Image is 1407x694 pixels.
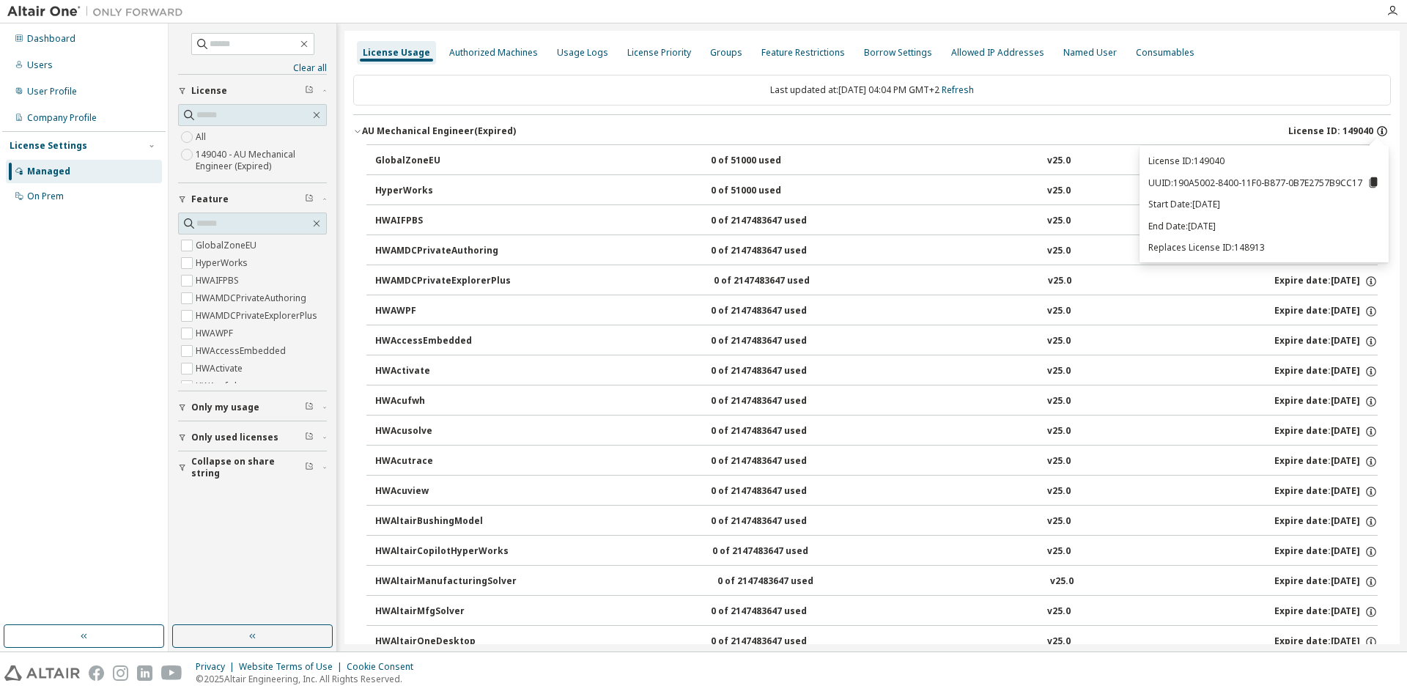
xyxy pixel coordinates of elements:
[1047,335,1071,348] div: v25.0
[196,325,236,342] label: HWAWPF
[375,235,1378,267] button: HWAMDCPrivateAuthoring0 of 2147483647 usedv25.0Expire date:[DATE]
[711,305,843,318] div: 0 of 2147483647 used
[89,665,104,681] img: facebook.svg
[1274,515,1378,528] div: Expire date: [DATE]
[1274,635,1378,649] div: Expire date: [DATE]
[1047,395,1071,408] div: v25.0
[1047,635,1071,649] div: v25.0
[1148,241,1380,254] p: Replaces License ID: 148913
[1047,305,1071,318] div: v25.0
[1274,335,1378,348] div: Expire date: [DATE]
[375,476,1378,508] button: HWAcuview0 of 2147483647 usedv25.0Expire date:[DATE]
[1274,365,1378,378] div: Expire date: [DATE]
[353,75,1391,106] div: Last updated at: [DATE] 04:04 PM GMT+2
[375,425,507,438] div: HWAcusolve
[305,462,314,473] span: Clear filter
[711,245,843,258] div: 0 of 2147483647 used
[305,432,314,443] span: Clear filter
[375,205,1378,237] button: HWAIFPBS0 of 2147483647 usedv25.0Expire date:[DATE]
[4,665,80,681] img: altair_logo.svg
[711,215,843,228] div: 0 of 2147483647 used
[375,515,507,528] div: HWAltairBushingModel
[557,47,608,59] div: Usage Logs
[178,451,327,484] button: Collapse on share string
[27,166,70,177] div: Managed
[1274,305,1378,318] div: Expire date: [DATE]
[191,432,278,443] span: Only used licenses
[305,402,314,413] span: Clear filter
[717,575,849,588] div: 0 of 2147483647 used
[10,140,87,152] div: License Settings
[178,391,327,424] button: Only my usage
[1047,455,1071,468] div: v25.0
[375,245,507,258] div: HWAMDCPrivateAuthoring
[196,128,209,146] label: All
[375,575,517,588] div: HWAltairManufacturingSolver
[375,185,507,198] div: HyperWorks
[196,360,245,377] label: HWActivate
[375,536,1378,568] button: HWAltairCopilotHyperWorks0 of 2147483647 usedv25.0Expire date:[DATE]
[1148,176,1380,189] p: UUID: 190A5002-8400-11F0-B877-0B7E2757B9CC17
[711,335,843,348] div: 0 of 2147483647 used
[714,275,846,288] div: 0 of 2147483647 used
[1050,575,1074,588] div: v25.0
[362,125,516,137] div: AU Mechanical Engineer (Expired)
[178,183,327,215] button: Feature
[1274,455,1378,468] div: Expire date: [DATE]
[196,307,320,325] label: HWAMDCPrivateExplorerPlus
[1274,605,1378,619] div: Expire date: [DATE]
[1148,220,1380,232] p: End Date: [DATE]
[761,47,845,59] div: Feature Restrictions
[711,395,843,408] div: 0 of 2147483647 used
[1047,185,1071,198] div: v25.0
[375,305,507,318] div: HWAWPF
[711,515,843,528] div: 0 of 2147483647 used
[1048,275,1071,288] div: v25.0
[375,145,1378,177] button: GlobalZoneEU0 of 51000 usedv25.0Expire date:[DATE]
[196,272,242,289] label: HWAIFPBS
[375,506,1378,538] button: HWAltairBushingModel0 of 2147483647 usedv25.0Expire date:[DATE]
[305,193,314,205] span: Clear filter
[1148,155,1380,167] p: License ID: 149040
[375,325,1378,358] button: HWAccessEmbedded0 of 2147483647 usedv25.0Expire date:[DATE]
[710,47,742,59] div: Groups
[951,47,1044,59] div: Allowed IP Addresses
[1047,485,1071,498] div: v25.0
[375,416,1378,448] button: HWAcusolve0 of 2147483647 usedv25.0Expire date:[DATE]
[161,665,182,681] img: youtube.svg
[7,4,191,19] img: Altair One
[1274,575,1378,588] div: Expire date: [DATE]
[27,191,64,202] div: On Prem
[375,566,1378,598] button: HWAltairManufacturingSolver0 of 2147483647 usedv25.0Expire date:[DATE]
[375,275,511,288] div: HWAMDCPrivateExplorerPlus
[1274,275,1378,288] div: Expire date: [DATE]
[375,485,507,498] div: HWAcuview
[375,446,1378,478] button: HWAcutrace0 of 2147483647 usedv25.0Expire date:[DATE]
[375,635,507,649] div: HWAltairOneDesktop
[711,425,843,438] div: 0 of 2147483647 used
[375,355,1378,388] button: HWActivate0 of 2147483647 usedv25.0Expire date:[DATE]
[1274,545,1378,558] div: Expire date: [DATE]
[196,342,289,360] label: HWAccessEmbedded
[375,626,1378,658] button: HWAltairOneDesktop0 of 2147483647 usedv25.0Expire date:[DATE]
[375,545,509,558] div: HWAltairCopilotHyperWorks
[864,47,932,59] div: Borrow Settings
[375,335,507,348] div: HWAccessEmbedded
[711,635,843,649] div: 0 of 2147483647 used
[375,295,1378,328] button: HWAWPF0 of 2147483647 usedv25.0Expire date:[DATE]
[1047,605,1071,619] div: v25.0
[196,289,309,307] label: HWAMDCPrivateAuthoring
[942,84,974,96] a: Refresh
[196,377,243,395] label: HWAcufwh
[27,112,97,124] div: Company Profile
[196,254,251,272] label: HyperWorks
[1047,155,1071,168] div: v25.0
[27,33,75,45] div: Dashboard
[196,237,259,254] label: GlobalZoneEU
[1047,425,1071,438] div: v25.0
[137,665,152,681] img: linkedin.svg
[712,545,844,558] div: 0 of 2147483647 used
[711,605,843,619] div: 0 of 2147483647 used
[375,395,507,408] div: HWAcufwh
[113,665,128,681] img: instagram.svg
